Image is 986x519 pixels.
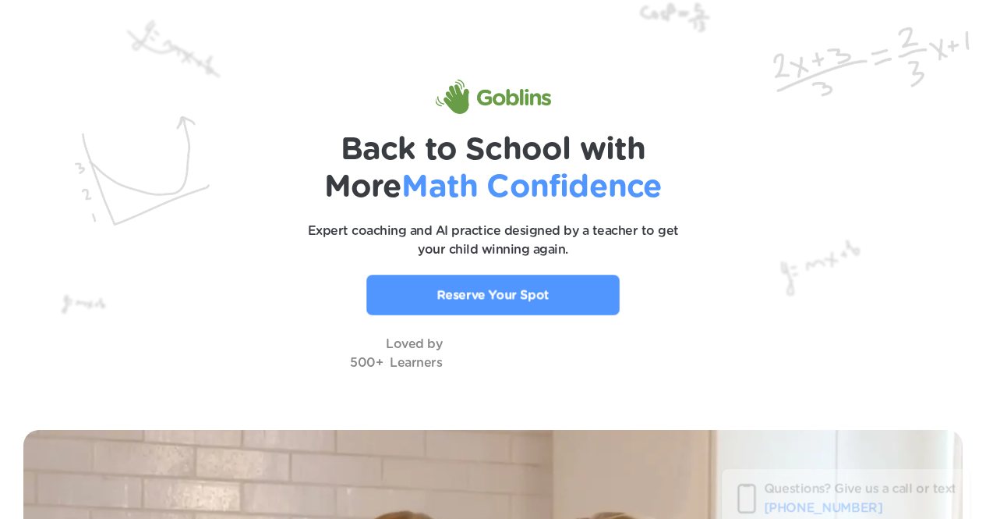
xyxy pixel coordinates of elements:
p: Loved by 500+ Learners [350,335,442,372]
p: Questions? Give us a call or text! [764,480,960,499]
p: Reserve Your Spot [436,286,550,304]
a: Reserve Your Spot [366,275,620,315]
h1: Back to School with More [221,131,766,206]
p: Expert coaching and AI practice designed by a teacher to get your child winning again. [299,222,688,259]
span: Math Confidence [401,172,662,203]
p: ‪[PHONE_NUMBER]‬ [764,499,882,517]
